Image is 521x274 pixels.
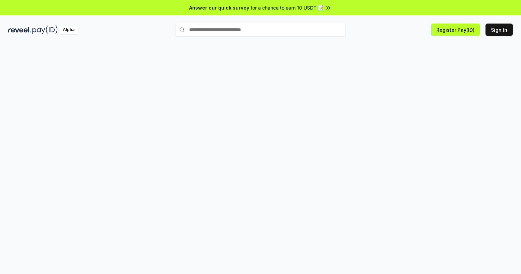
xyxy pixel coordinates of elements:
[32,26,58,34] img: pay_id
[8,26,31,34] img: reveel_dark
[59,26,78,34] div: Alpha
[485,24,513,36] button: Sign In
[251,4,324,11] span: for a chance to earn 10 USDT 📝
[431,24,480,36] button: Register Pay(ID)
[189,4,249,11] span: Answer our quick survey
